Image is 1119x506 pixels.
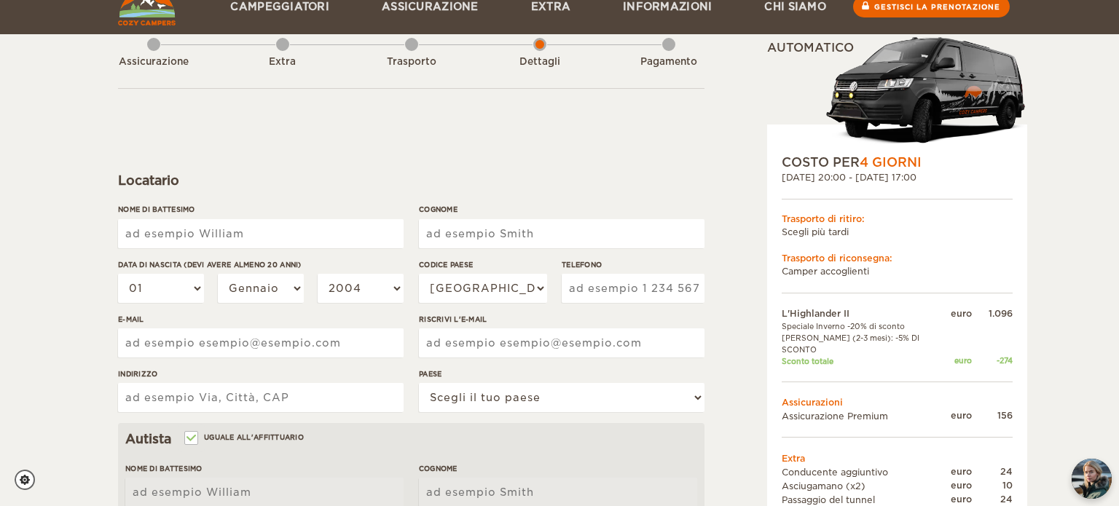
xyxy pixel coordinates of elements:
[782,467,888,478] font: Conducente aggiuntivo
[119,56,189,67] font: Assicurazione
[1072,459,1112,499] button: pulsante chat
[15,470,44,490] a: Impostazioni dei cookie
[118,205,195,213] font: Nome di battesimo
[764,1,826,12] font: Chi siamo
[419,465,458,473] font: Cognome
[118,370,157,378] font: Indirizzo
[951,494,972,505] font: euro
[782,411,888,422] font: Assicurazione Premium
[767,41,854,55] font: Automatico
[118,328,404,357] input: ad esempio esempio@esempio.com
[387,56,436,67] font: Trasporto
[1000,466,1013,477] font: 24
[623,1,712,12] font: Informazioni
[230,1,329,12] font: Campeggiatori
[419,219,704,248] input: ad esempio Smith
[951,480,972,491] font: euro
[419,370,441,378] font: Paese
[118,315,144,323] font: E-mail
[782,253,892,264] font: Trasporto di riconsegna:
[125,465,203,473] font: Nome di battesimo
[118,261,302,269] font: Data di nascita (devi avere almeno 20 anni)
[562,261,602,269] font: Telefono
[204,433,304,441] font: Uguale all'affittuario
[419,315,487,323] font: Riscrivi l'e-mail
[419,328,704,357] input: ad esempio esempio@esempio.com
[951,410,972,421] font: euro
[186,435,195,444] input: Uguale all'affittuario
[782,453,805,464] font: Extra
[1072,459,1112,499] img: Freyja presso Cozy Campers
[782,333,919,354] font: [PERSON_NAME] (2-3 mesi): -5% DI SCONTO
[118,173,179,188] font: Locatario
[860,155,922,170] font: 4 GIORNI
[125,432,171,446] font: Autista
[782,494,875,505] font: Passaggio del tunnel
[782,226,849,237] font: Scegli più tardi
[825,28,1027,154] img: stor-langur-223.png
[782,322,905,331] font: Speciale Inverno -20% di sconto
[640,56,697,67] font: Pagamento
[954,356,972,365] font: euro
[782,213,865,224] font: Trasporto di ritiro:
[782,397,843,408] font: Assicurazioni
[531,1,570,12] font: Extra
[782,172,916,183] font: [DATE] 20:00 - [DATE] 17:00
[118,383,404,412] input: ad esempio Via, Città, CAP
[419,261,473,269] font: Codice Paese
[782,266,869,277] font: Camper accoglienti
[782,481,865,491] font: Asciugamano (x2)
[562,274,704,303] input: ad esempio 1 234 567 890
[874,3,1000,11] font: Gestisci la prenotazione
[782,357,833,365] font: Sconto totale
[1000,494,1013,505] font: 24
[519,56,560,67] font: Dettagli
[997,410,1013,421] font: 156
[269,56,296,67] font: Extra
[997,356,1013,365] font: -274
[382,1,479,12] font: Assicurazione
[1002,480,1013,491] font: 10
[782,155,860,170] font: COSTO PER
[951,466,972,477] font: euro
[782,308,849,319] font: L'Highlander II
[989,308,1013,319] font: 1.096
[419,205,458,213] font: Cognome
[118,219,404,248] input: ad esempio William
[951,308,972,319] font: euro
